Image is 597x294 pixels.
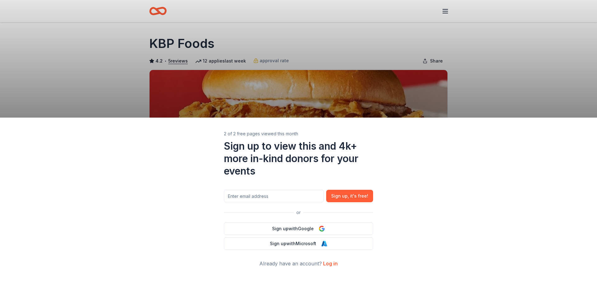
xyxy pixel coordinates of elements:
[259,260,322,267] span: Already have an account?
[348,192,368,200] span: , it ' s free!
[326,190,373,202] button: Sign up, it's free!
[321,240,327,247] img: Microsoft Logo
[323,260,338,267] a: Log in
[224,130,373,138] div: 2 of 2 free pages viewed this month
[224,237,373,250] button: Sign upwithMicrosoft
[294,209,303,216] span: or
[224,190,324,202] input: Enter email address
[224,222,373,235] button: Sign upwithGoogle
[319,226,325,232] img: Google Logo
[224,140,373,177] div: Sign up to view this and 4k+ more in-kind donors for your events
